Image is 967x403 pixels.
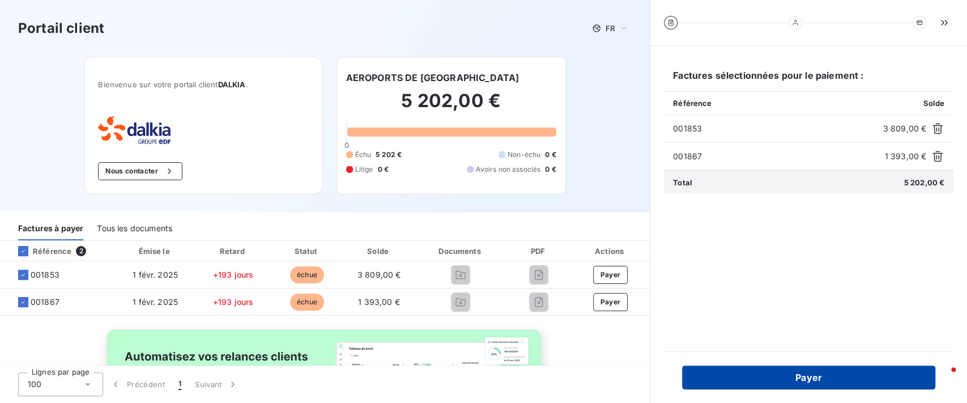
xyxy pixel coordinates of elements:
div: Référence [9,246,71,256]
h6: Factures sélectionnées pour le paiement : [664,69,953,91]
span: 0 [344,141,348,150]
span: 0 € [377,164,388,175]
span: 5 202 € [376,150,402,160]
button: Payer [593,266,628,284]
span: 3 809,00 € [883,123,927,134]
span: 2 [76,246,86,256]
button: Suivant [188,372,245,396]
h6: AEROPORTS DE [GEOGRAPHIC_DATA] [346,71,519,84]
span: +193 jours [213,270,254,279]
iframe: Intercom live chat [928,364,956,392]
h2: 5 202,00 € [346,90,556,124]
span: 100 [28,379,41,390]
div: Statut [273,245,342,257]
div: Actions [573,245,647,257]
button: 1 [172,372,188,396]
span: Solde [923,99,944,108]
span: 3 809,00 € [357,270,401,279]
span: échue [290,294,324,311]
span: 1 393,00 € [885,151,927,162]
button: Payer [593,293,628,311]
span: DALKIA [218,80,246,89]
h3: Portail client [18,18,104,39]
span: 1 [178,379,181,390]
span: Litige [355,164,373,175]
button: Précédent [103,372,172,396]
span: Non-échu [508,150,540,160]
span: Bienvenue sur votre portail client . [98,80,308,89]
span: 1 févr. 2025 [133,270,178,279]
span: 001867 [31,296,59,308]
span: 001867 [673,151,880,162]
div: Tous les documents [97,217,172,240]
button: Payer [682,366,935,389]
span: 5 202,00 € [904,178,945,187]
div: Émise le [117,245,193,257]
div: Documents [417,245,505,257]
span: +193 jours [213,297,254,307]
span: 1 févr. 2025 [133,297,178,307]
span: 001853 [673,123,879,134]
div: Retard [198,245,269,257]
span: échue [290,266,324,283]
span: Total [673,178,692,187]
span: Échu [355,150,372,160]
span: 0 € [545,150,556,160]
img: Company logo [98,116,171,144]
span: FR [606,24,615,33]
span: Référence [673,99,712,108]
span: 1 393,00 € [358,297,400,307]
span: 001853 [31,269,59,281]
div: Solde [346,245,412,257]
div: PDF [509,245,569,257]
span: 0 € [545,164,556,175]
span: Avoirs non associés [476,164,540,175]
button: Nous contacter [98,162,182,180]
div: Factures à payer [18,217,83,240]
